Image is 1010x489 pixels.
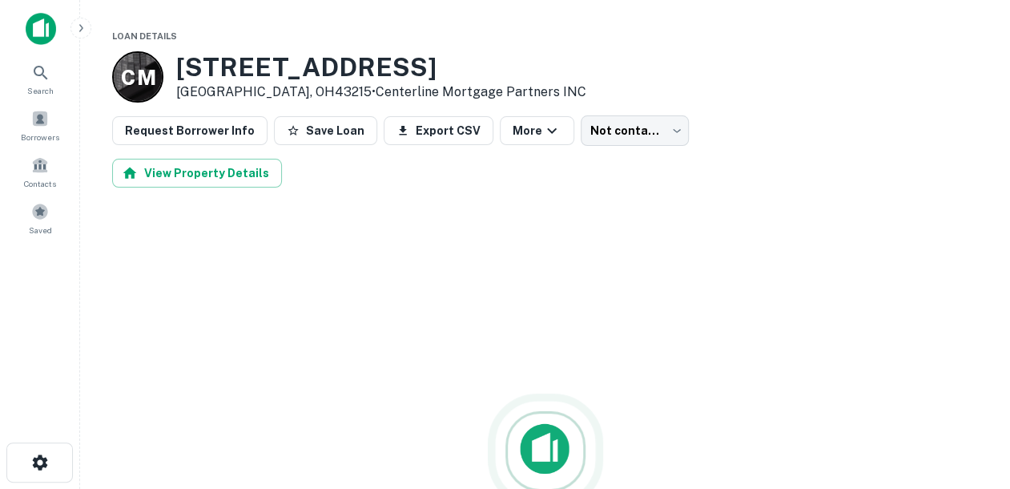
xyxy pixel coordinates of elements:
h3: [STREET_ADDRESS] [176,52,586,83]
button: Export CSV [384,116,493,145]
span: Loan Details [112,31,177,41]
span: Saved [29,224,52,236]
a: Saved [5,196,75,240]
button: View Property Details [112,159,282,188]
span: Search [27,84,54,97]
button: More [500,116,574,145]
div: Not contacted [581,115,689,146]
a: Centerline Mortgage Partners INC [376,84,586,99]
a: Borrowers [5,103,75,147]
a: Contacts [5,150,75,193]
button: Save Loan [274,116,377,145]
button: Request Borrower Info [112,116,268,145]
a: C M [112,51,163,103]
a: Search [5,57,75,100]
span: Borrowers [21,131,59,143]
img: capitalize-icon.png [26,13,56,45]
p: C M [121,62,155,93]
span: Contacts [24,177,56,190]
p: [GEOGRAPHIC_DATA], OH43215 • [176,83,586,102]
